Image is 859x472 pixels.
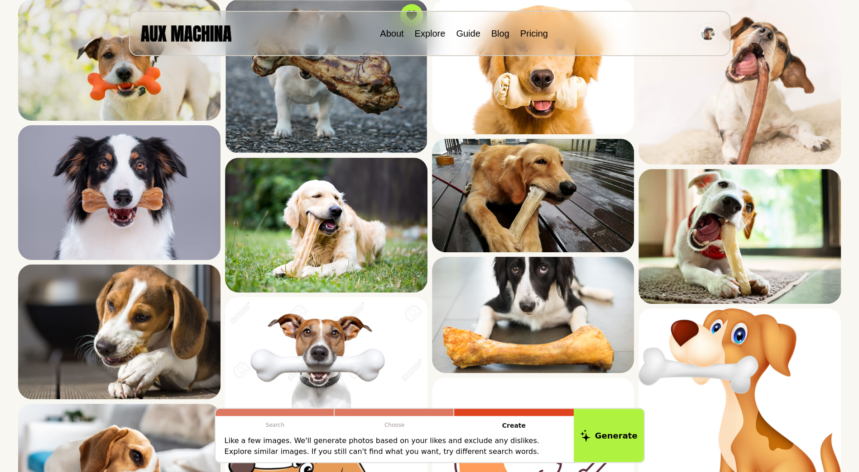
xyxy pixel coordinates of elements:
[520,28,548,38] a: Pricing
[701,27,715,40] img: Avatar
[18,264,221,399] img: Search result
[456,28,480,38] a: Guide
[225,297,427,432] img: Search result
[414,28,445,38] a: Explore
[638,169,841,304] img: Search result
[432,139,634,252] img: Search result
[454,416,574,435] p: Create
[432,257,634,373] img: Search result
[18,125,221,260] img: Search result
[141,25,231,41] img: AUX MACHINA
[380,28,403,38] a: About
[225,435,565,457] p: Like a few images. We'll generate photos based on your likes and exclude any dislikes. Explore si...
[491,28,509,38] a: Blog
[225,158,427,293] img: Search result
[574,409,644,462] button: Generate
[335,416,454,434] p: Choose
[216,416,335,434] p: Search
